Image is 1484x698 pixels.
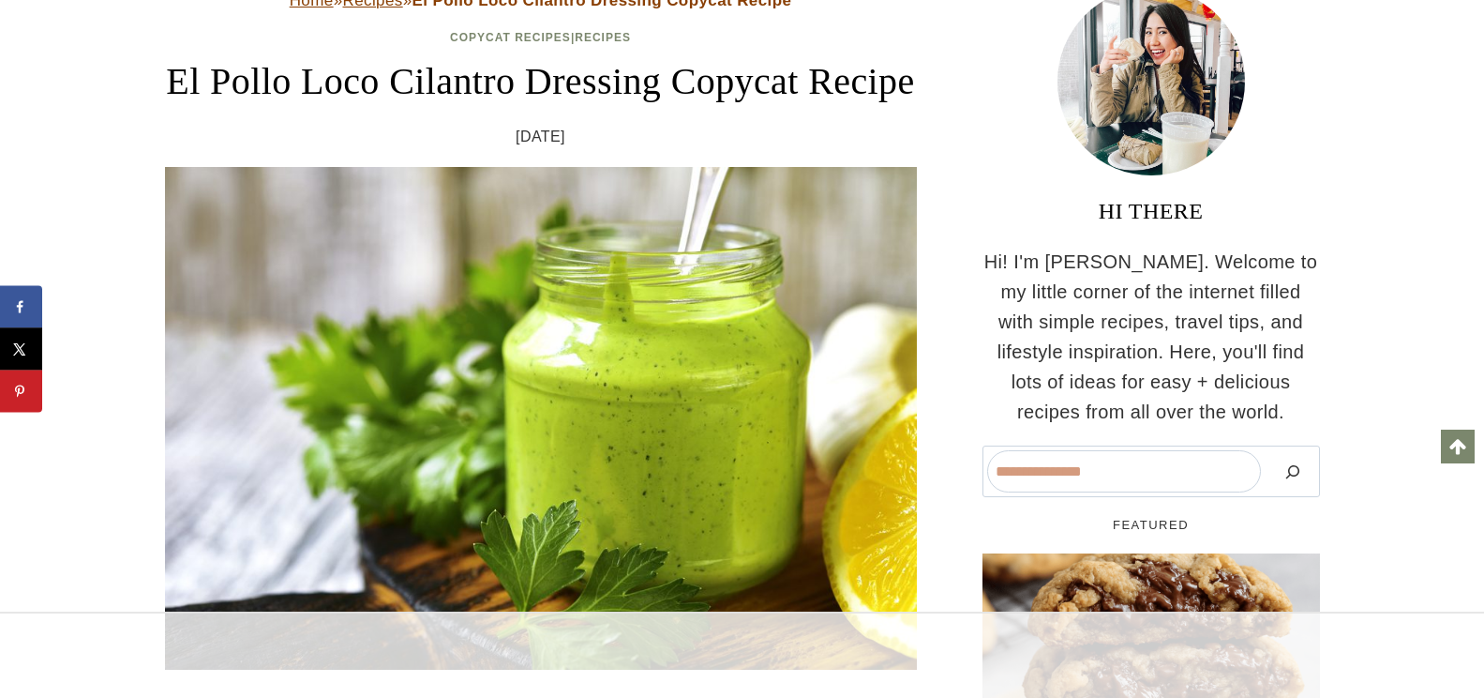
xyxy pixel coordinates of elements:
p: Hi! I'm [PERSON_NAME]. Welcome to my little corner of the internet filled with simple recipes, tr... [982,247,1320,427]
span: | [450,31,631,44]
a: Copycat Recipes [450,31,571,44]
a: Scroll to top [1441,430,1475,463]
time: [DATE] [516,125,565,149]
h1: El Pollo Loco Cilantro Dressing Copycat Recipe [165,53,917,110]
button: Search [1270,450,1315,493]
h5: FEATURED [982,516,1320,535]
h3: HI THERE [982,194,1320,228]
a: Recipes [575,31,631,44]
